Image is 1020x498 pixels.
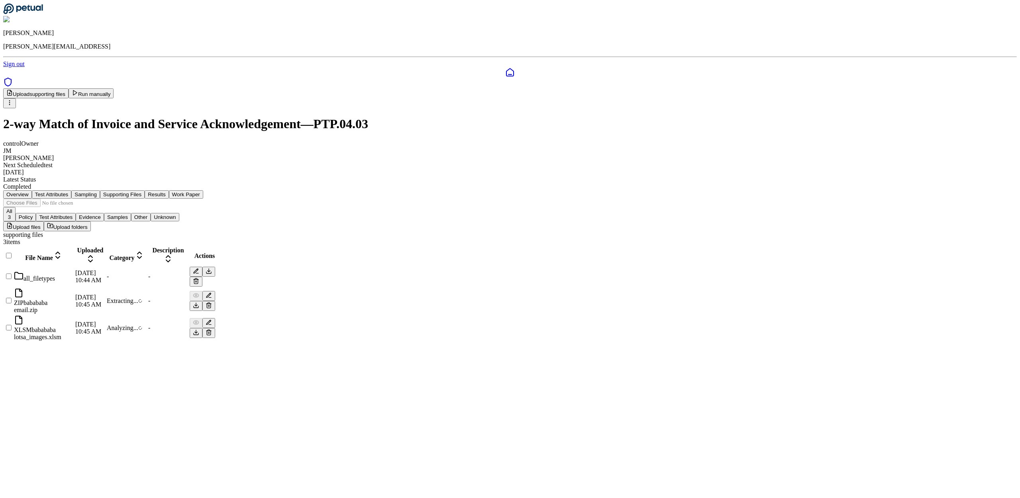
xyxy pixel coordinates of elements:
[190,291,202,301] button: Preview File (hover for quick preview, click for full view)
[202,267,215,277] button: Download Directory
[3,29,1017,37] p: [PERSON_NAME]
[190,301,202,311] button: Download File
[36,213,76,221] button: Test Attributes
[69,88,114,98] button: Run manually
[202,301,215,311] button: Delete File
[151,213,179,221] button: Unknown
[77,247,104,254] span: Uploaded
[14,299,74,307] div: ZIPbabababa
[75,266,106,287] td: [DATE] 10:44 AM
[3,154,54,161] span: [PERSON_NAME]
[3,140,1017,147] div: control Owner
[109,254,134,261] span: Category
[202,291,215,301] button: Add/Edit Description
[3,9,43,16] a: Go to Dashboard
[44,221,91,231] button: Upload folders
[131,213,151,221] button: Other
[107,273,147,280] div: -
[190,267,202,277] button: Edint Directory
[3,162,1017,169] div: Next Scheduled test
[3,190,32,199] button: Overview
[107,324,147,332] div: Analyzing...
[6,214,12,220] div: 3
[3,238,1017,246] div: 3 items
[75,288,106,314] td: [DATE] 10:45 AM
[71,190,100,199] button: Sampling
[145,190,169,199] button: Results
[3,117,1017,131] h1: 2-way Match of Invoice and Service Acknowledgement — PTP.04.03
[3,68,1017,77] a: Dashboard
[107,297,147,305] div: Extracting...
[148,273,188,280] div: -
[104,213,131,221] button: Samples
[75,315,106,341] td: [DATE] 10:45 AM
[14,315,74,341] div: lotsa_images.xlsm
[76,213,104,221] button: Evidence
[14,271,74,282] div: all_filetypes
[3,43,1017,50] p: [PERSON_NAME][EMAIL_ADDRESS]
[190,318,202,328] button: Preview File (hover for quick preview, click for full view)
[3,176,1017,183] div: Latest Status
[14,326,74,334] div: XLSMbabababa
[16,213,36,221] button: Policy
[202,328,215,338] button: Delete File
[25,254,53,261] span: File Name
[3,183,1017,190] div: Completed
[148,324,188,332] div: -
[3,231,1017,238] div: supporting files
[3,81,13,88] a: SOC 1 Reports
[148,297,188,305] div: -
[3,169,1017,176] div: [DATE]
[194,252,215,259] span: Actions
[14,288,74,314] div: email.zip
[3,207,16,221] button: All3
[190,277,202,287] button: Delete Directory
[3,221,44,231] button: Upload files
[3,88,69,98] button: Uploadsupporting files
[3,61,25,67] a: Sign out
[202,318,215,328] button: Add/Edit Description
[152,247,184,254] span: Description
[190,328,202,338] button: Download File
[100,190,145,199] button: Supporting Files
[3,98,16,108] button: More Options
[32,190,72,199] button: Test Attributes
[3,147,11,154] span: JM
[169,190,203,199] button: Work Paper
[3,16,42,23] img: Eliot Walker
